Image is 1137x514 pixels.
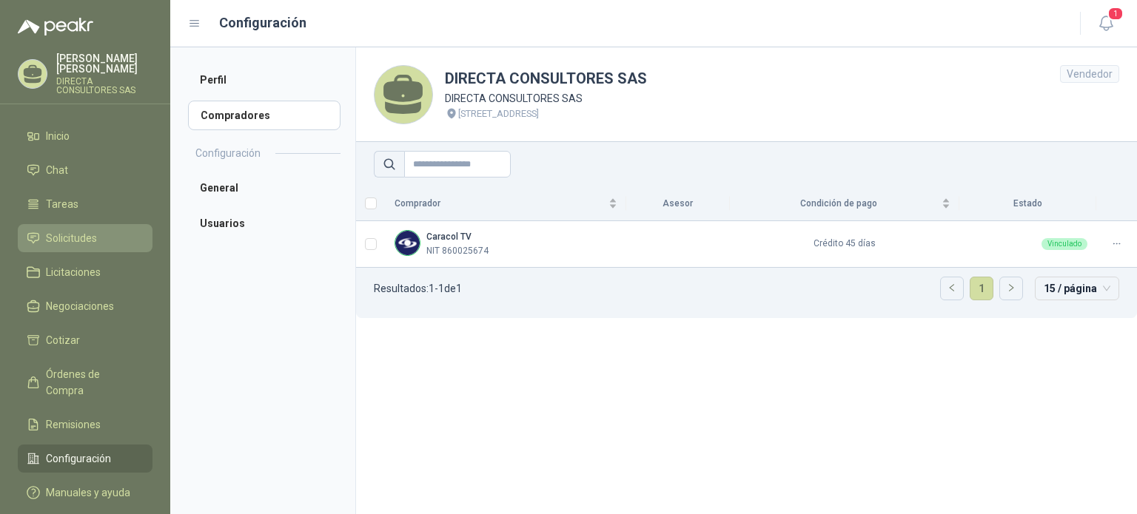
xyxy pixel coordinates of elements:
[18,156,152,184] a: Chat
[188,101,341,130] a: Compradores
[46,264,101,280] span: Licitaciones
[46,450,111,467] span: Configuración
[1035,277,1119,300] div: tamaño de página
[445,90,647,106] p: DIRECTA CONSULTORES SAS
[386,186,626,221] th: Comprador
[188,209,341,238] a: Usuarios
[18,444,152,473] a: Configuración
[970,277,993,300] li: 1
[188,65,341,95] a: Perfil
[1060,65,1119,83] div: Vendedor
[940,277,964,300] li: Página anterior
[959,186,1096,221] th: Estado
[1007,283,1016,292] span: right
[46,128,70,144] span: Inicio
[18,292,152,320] a: Negociaciones
[1044,277,1110,300] span: 15 / página
[56,77,152,95] p: DIRECTA CONSULTORES SAS
[46,162,68,178] span: Chat
[18,190,152,218] a: Tareas
[626,186,730,221] th: Asesor
[426,231,472,242] b: Caracol TV
[1107,7,1124,21] span: 1
[999,277,1023,300] li: Página siguiente
[46,196,78,212] span: Tareas
[730,186,959,221] th: Condición de pago
[46,366,138,399] span: Órdenes de Compra
[395,231,420,255] img: Company Logo
[730,221,959,268] td: Crédito 45 días
[18,18,93,35] img: Logo peakr
[1042,238,1087,250] div: Vinculado
[374,283,462,294] p: Resultados: 1 - 1 de 1
[46,332,80,348] span: Cotizar
[18,258,152,286] a: Licitaciones
[46,230,97,246] span: Solicitudes
[18,410,152,439] a: Remisiones
[426,244,489,258] p: NIT 860025674
[46,416,101,433] span: Remisiones
[18,326,152,354] a: Cotizar
[395,197,606,211] span: Comprador
[445,67,647,90] h1: DIRECTA CONSULTORES SAS
[56,53,152,74] p: [PERSON_NAME] [PERSON_NAME]
[458,106,539,121] p: [STREET_ADDRESS]
[188,173,341,203] a: General
[46,298,114,314] span: Negociaciones
[1000,277,1022,300] button: right
[941,277,963,300] button: left
[46,484,130,501] span: Manuales y ayuda
[739,197,939,211] span: Condición de pago
[1093,10,1119,37] button: 1
[970,277,993,300] a: 1
[195,145,261,161] h2: Configuración
[18,122,152,150] a: Inicio
[18,479,152,507] a: Manuales y ayuda
[947,283,956,292] span: left
[219,13,306,33] h1: Configuración
[18,224,152,252] a: Solicitudes
[18,360,152,405] a: Órdenes de Compra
